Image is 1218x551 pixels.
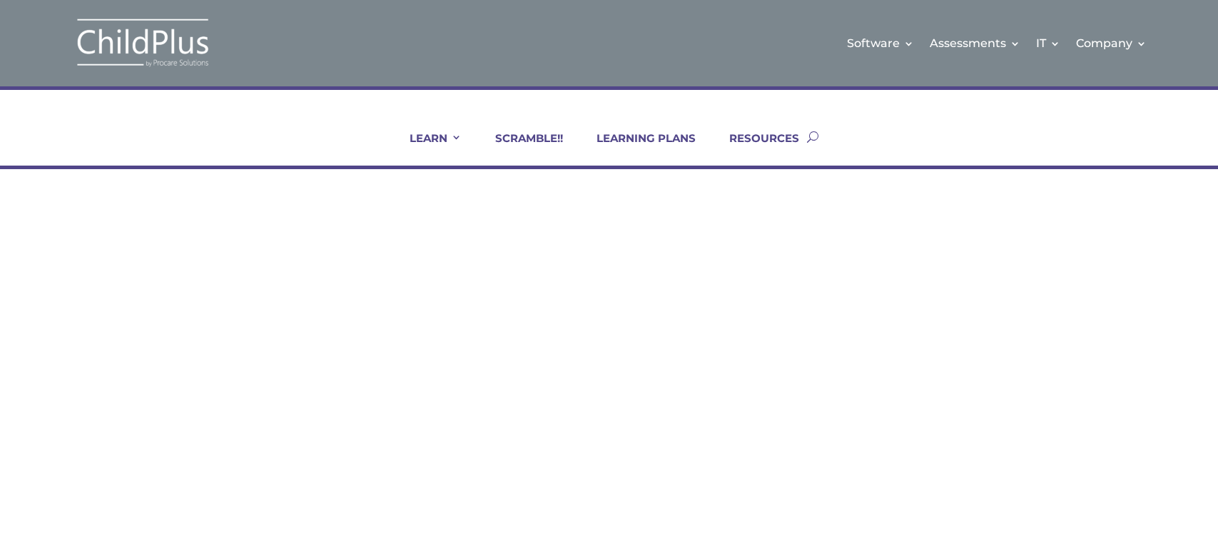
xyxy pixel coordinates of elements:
a: SCRAMBLE!! [477,131,563,166]
a: Assessments [930,14,1020,72]
a: Company [1076,14,1147,72]
a: Software [847,14,914,72]
a: IT [1036,14,1060,72]
a: LEARNING PLANS [579,131,696,166]
a: LEARN [392,131,462,166]
a: RESOURCES [711,131,799,166]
